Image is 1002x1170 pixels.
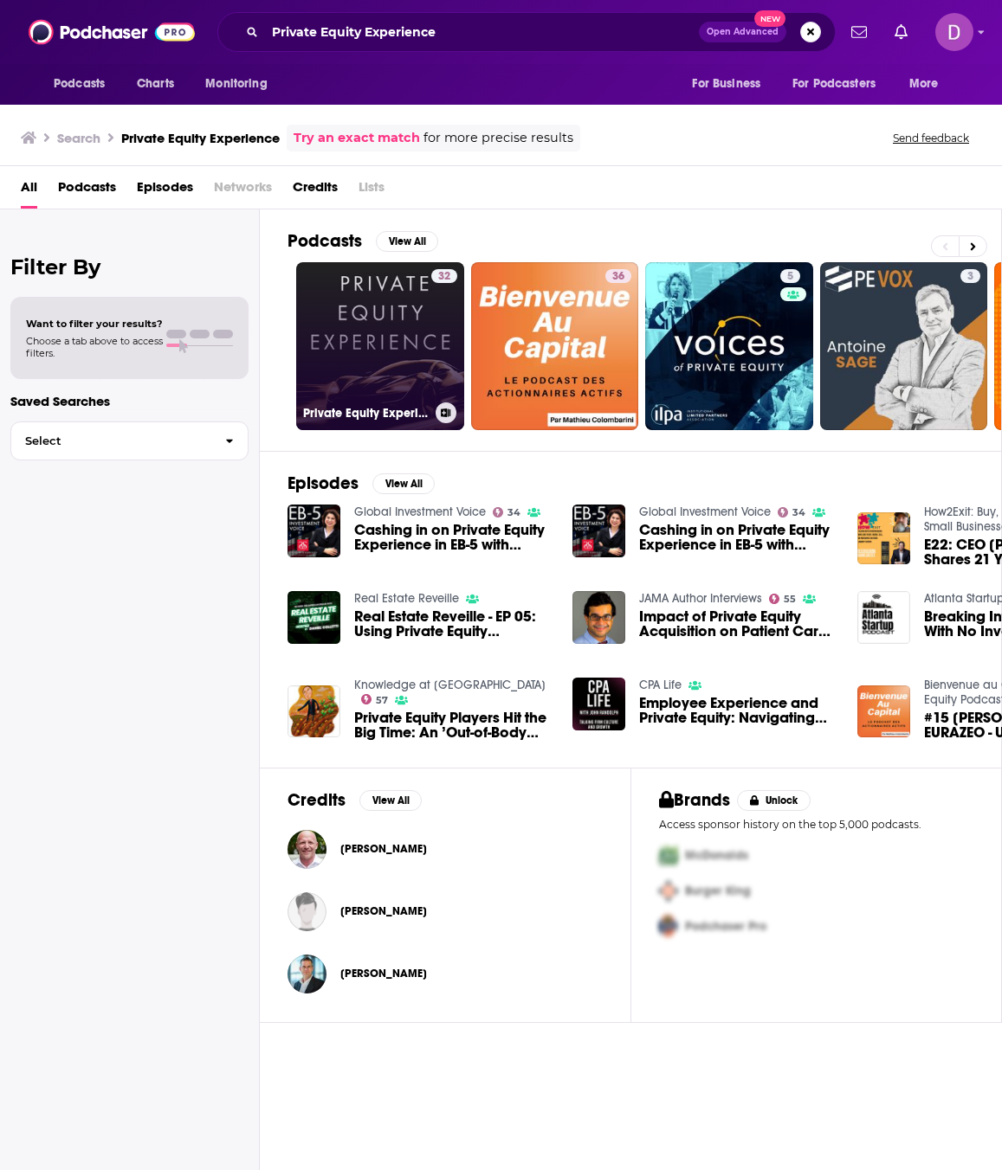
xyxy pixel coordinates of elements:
span: For Business [692,72,760,96]
span: 36 [612,268,624,286]
a: 36 [471,262,639,430]
a: Global Investment Voice [354,505,486,519]
a: 57 [361,694,389,704]
span: New [754,10,785,27]
h2: Brands [659,789,731,811]
button: open menu [42,67,127,100]
h3: Search [57,130,100,146]
a: CreditsView All [288,789,422,811]
img: E22: CEO Adam Coffey Shares 21 Years Of Private Equity Experience On How To Sell A Business To P.E. [857,512,910,565]
button: open menu [781,67,901,100]
span: Networks [214,173,272,209]
h2: Credits [288,789,346,811]
span: 5 [787,268,793,286]
a: PodcastsView All [288,230,438,252]
span: Podchaser Pro [685,919,766,934]
button: open menu [680,67,782,100]
button: View All [376,231,438,252]
a: Michael Blank [340,967,427,980]
span: [PERSON_NAME] [340,842,427,856]
img: Second Pro Logo [652,873,685,909]
button: View All [372,473,435,494]
a: Employee Experience and Private Equity: Navigating Change [639,696,837,725]
span: For Podcasters [792,72,876,96]
a: CPA Life [639,678,682,692]
h3: Private Equity Experience [121,130,280,146]
a: Episodes [137,173,193,209]
a: Knowledge at Wharton [354,678,546,692]
a: 32 [431,269,457,283]
span: 3 [967,268,973,286]
div: Search podcasts, credits, & more... [217,12,836,52]
a: Real Estate Reveille [354,591,459,606]
span: [PERSON_NAME] [340,967,427,980]
a: 3 [820,262,988,430]
span: for more precise results [423,128,573,148]
a: Credits [293,173,338,209]
span: Cashing in on Private Equity Experience in EB-5 with [PERSON_NAME] [639,523,837,552]
img: Real Estate Reveille - EP 05: Using Private Equity Experience in Real Estate with Chutima Barrios [288,591,340,644]
span: Logged in as donovan [935,13,973,51]
a: Show notifications dropdown [844,17,874,47]
h2: Filter By [10,254,249,280]
a: JAMA Author Interviews [639,591,762,606]
img: Third Pro Logo [652,909,685,944]
span: 34 [507,509,520,517]
a: Cashing in on Private Equity Experience in EB-5 with Nicholas Salzano [639,523,837,552]
button: Unlock [737,790,811,811]
img: Breaking Into Private Equity With No Investing Experience [857,591,910,644]
span: [PERSON_NAME] [340,904,427,918]
a: Real Estate Reveille - EP 05: Using Private Equity Experience in Real Estate with Chutima Barrios [354,609,552,639]
a: Ian Charles [340,842,427,856]
span: Lists [359,173,385,209]
a: Impact of Private Equity Acquisition on Patient Care Experience in US Hospitals [639,609,837,639]
a: Global Investment Voice [639,505,771,519]
a: 5 [780,269,800,283]
input: Search podcasts, credits, & more... [265,18,699,46]
img: Ian Parker [288,892,326,931]
span: 55 [784,595,796,603]
span: Podcasts [54,72,105,96]
a: Private Equity Players Hit the Big Time: An ’Out-of-Body Experience’ [288,685,340,738]
span: 57 [376,697,388,704]
span: Cashing in on Private Equity Experience in EB-5 with [PERSON_NAME] [354,523,552,552]
a: Ian Charles [288,830,326,869]
a: 34 [493,507,521,517]
span: McDonalds [685,848,748,863]
h2: Episodes [288,472,359,494]
span: Charts [137,72,174,96]
img: First Pro Logo [652,838,685,873]
button: Show profile menu [935,13,973,51]
a: 34 [778,507,806,517]
a: Podcasts [58,173,116,209]
button: Ian CharlesIan Charles [288,821,603,877]
span: More [909,72,939,96]
a: Charts [126,67,184,100]
span: Want to filter your results? [26,318,163,330]
a: Try an exact match [294,128,420,148]
button: Select [10,421,249,460]
a: Ian Parker [340,904,427,918]
h3: Private Equity Experience [303,406,429,421]
button: Open AdvancedNew [699,22,786,42]
img: Cashing in on Private Equity Experience in EB-5 with Nicholas Salzano [572,505,625,557]
img: User Profile [935,13,973,51]
img: Employee Experience and Private Equity: Navigating Change [572,678,625,730]
img: Michael Blank [288,955,326,993]
span: 32 [438,268,450,286]
a: 55 [769,594,797,604]
span: Burger King [685,884,751,898]
button: open menu [193,67,289,100]
button: open menu [897,67,960,100]
a: EpisodesView All [288,472,435,494]
h2: Podcasts [288,230,362,252]
img: Cashing in on Private Equity Experience in EB-5 with Nicholas Salzano [288,505,340,557]
span: Monitoring [205,72,267,96]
